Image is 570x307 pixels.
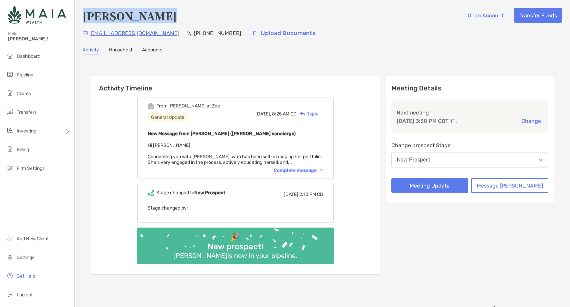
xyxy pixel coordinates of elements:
[300,112,305,116] img: Reply icon
[6,234,14,242] img: add_new_client icon
[471,178,548,193] button: Message [PERSON_NAME]
[17,255,34,260] span: Settings
[462,8,509,23] button: Open Account
[17,72,33,78] span: Pipeline
[249,26,320,40] a: Upload Documents
[17,109,37,115] span: Transfers
[156,103,220,109] div: From [PERSON_NAME] at Zoe
[17,91,31,96] span: Clients
[451,118,457,124] img: communication type
[148,131,296,136] b: New Message from [PERSON_NAME] ([PERSON_NAME] concierge)
[148,113,188,121] div: General Update
[17,147,29,152] span: Billing
[6,52,14,60] img: dashboard icon
[8,3,66,27] img: Zoe Logo
[148,103,154,109] img: Event icon
[320,169,323,171] img: Chevron icon
[397,117,449,125] p: [DATE] 3:30 PM CDT
[194,29,241,37] p: [PHONE_NUMBER]
[6,290,14,298] img: logout icon
[397,157,430,163] div: New Prospect
[17,166,45,171] span: Firm Settings
[17,273,35,279] span: Get Help
[6,164,14,172] img: firm-settings icon
[284,192,298,197] span: [DATE]
[89,29,179,37] p: [EMAIL_ADDRESS][DOMAIN_NAME]
[274,168,323,173] div: Complete message
[6,89,14,97] img: clients icon
[539,159,543,161] img: Open dropdown arrow
[391,84,549,92] p: Meeting Details
[148,190,154,196] img: Event icon
[109,47,132,54] a: Household
[137,228,334,259] img: Confetti
[391,152,549,168] button: New Prospect
[514,8,562,23] button: Transfer Funds
[148,142,322,165] span: Hi [PERSON_NAME], Connecting you with [PERSON_NAME], who has been self-managing her portfolio. Sh...
[156,190,225,196] div: Stage changed to
[83,47,99,54] a: Activity
[91,76,380,92] h6: Activity Timeline
[17,128,36,134] span: Investing
[187,31,193,36] img: Phone Icon
[519,117,543,124] button: Change
[194,190,225,196] b: New Prospect
[148,204,323,212] p: Stage changed by:
[6,126,14,134] img: investing icon
[17,292,33,298] span: Log out
[17,236,49,242] span: Add New Client
[6,253,14,261] img: settings icon
[205,242,266,252] div: New prospect!
[83,8,177,23] h4: [PERSON_NAME]
[253,31,259,36] img: button icon
[6,108,14,116] img: transfers icon
[228,232,243,242] div: 🎉
[297,110,318,117] div: Reply
[255,111,271,117] span: [DATE],
[6,145,14,153] img: billing icon
[142,47,162,54] a: Accounts
[6,272,14,280] img: get-help icon
[391,141,549,149] p: Change prospect Stage
[171,252,300,260] div: [PERSON_NAME] is now in your pipeline.
[8,36,70,42] span: [PERSON_NAME]!
[17,53,40,59] span: Dashboard
[6,70,14,78] img: pipeline icon
[83,31,88,35] img: Email Icon
[391,178,469,193] button: Meeting Update
[272,111,297,117] span: 8:25 AM CD
[397,108,543,117] p: Next meeting
[299,192,323,197] span: 2:10 PM CD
